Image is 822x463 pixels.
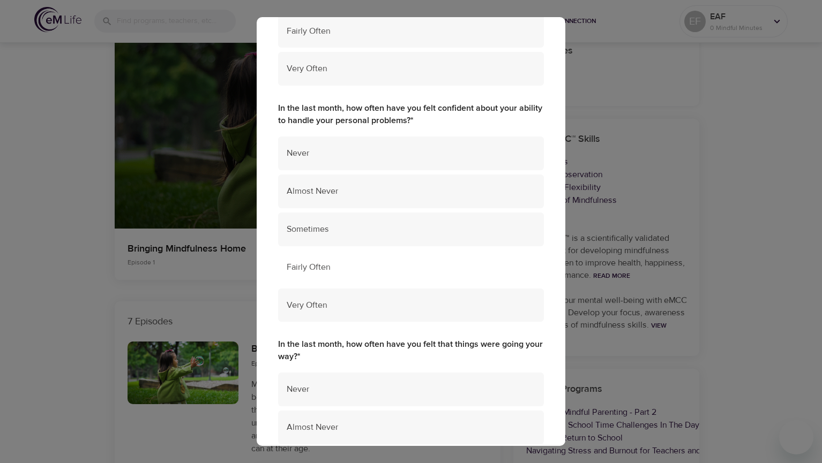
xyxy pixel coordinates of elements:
span: Almost Never [287,185,535,198]
span: Fairly Often [287,261,535,274]
span: Very Often [287,299,535,312]
span: Sometimes [287,223,535,236]
span: Never [287,383,535,396]
span: Very Often [287,63,535,75]
label: In the last month, how often have you felt that things were going your way? [278,338,544,363]
span: Almost Never [287,421,535,434]
span: Never [287,147,535,160]
label: In the last month, how often have you felt confident about your ability to handle your personal p... [278,102,544,127]
span: Fairly Often [287,25,535,37]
